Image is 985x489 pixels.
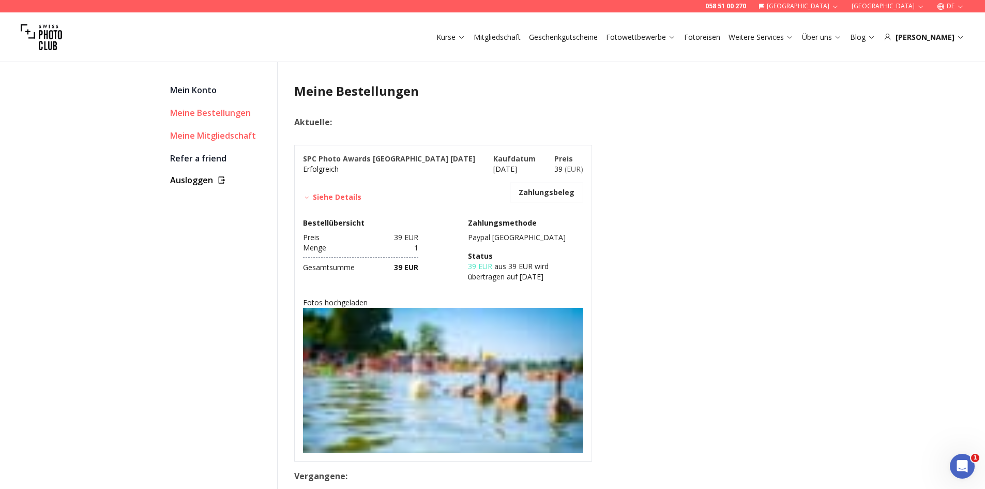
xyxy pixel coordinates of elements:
[294,470,691,482] h2: Vergangene :
[170,174,269,186] button: Ausloggen
[519,187,574,198] button: Zahlungsbeleg
[303,232,320,242] span: Preis
[705,2,746,10] a: 058 51 00 270
[554,164,583,174] span: 39
[554,154,573,164] span: Preis
[469,30,525,45] button: Mitgliedschaft
[680,30,724,45] button: Fotoreisen
[432,30,469,45] button: Kurse
[303,154,475,164] span: SPC Photo Awards [GEOGRAPHIC_DATA] [DATE]
[474,32,521,42] a: Mitgliedschaft
[294,116,691,128] h2: Aktuelle :
[468,251,493,261] span: Status
[303,164,339,174] span: Erfolgreich
[950,454,975,479] iframe: Intercom live chat
[684,32,720,42] a: Fotoreisen
[846,30,880,45] button: Blog
[529,32,598,42] a: Geschenkgutscheine
[493,164,517,174] span: [DATE]
[468,261,549,281] span: aus 39 EUR wird übertragen auf [DATE]
[170,106,269,120] div: Meine Bestellungen
[602,30,680,45] button: Fotowettbewerbe
[468,261,492,271] span: 39 EUR
[394,262,418,272] b: 39 EUR
[493,154,536,164] span: Kaufdatum
[414,243,418,253] span: 1
[468,218,583,228] div: Zahlungsmethode
[971,454,979,462] span: 1
[394,232,418,242] span: 39 EUR
[606,32,676,42] a: Fotowettbewerbe
[798,30,846,45] button: Über uns
[850,32,875,42] a: Blog
[303,192,361,202] button: Siehe Details
[436,32,465,42] a: Kurse
[724,30,798,45] button: Weitere Services
[884,32,964,42] div: [PERSON_NAME]
[170,128,269,143] a: Meine Mitgliedschaft
[170,83,269,97] a: Mein Konto
[303,218,418,228] div: Bestellübersicht
[802,32,842,42] a: Über uns
[565,164,583,174] span: ( EUR )
[21,17,62,58] img: Swiss photo club
[468,232,566,242] span: P aypal [GEOGRAPHIC_DATA]
[729,32,794,42] a: Weitere Services
[303,243,326,253] span: Menge
[525,30,602,45] button: Geschenkgutscheine
[303,262,355,272] span: Gesamtsumme
[170,151,269,166] a: Refer a friend
[294,83,691,99] h1: Meine Bestellungen
[303,298,583,308] h4: Fotos hochgeladen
